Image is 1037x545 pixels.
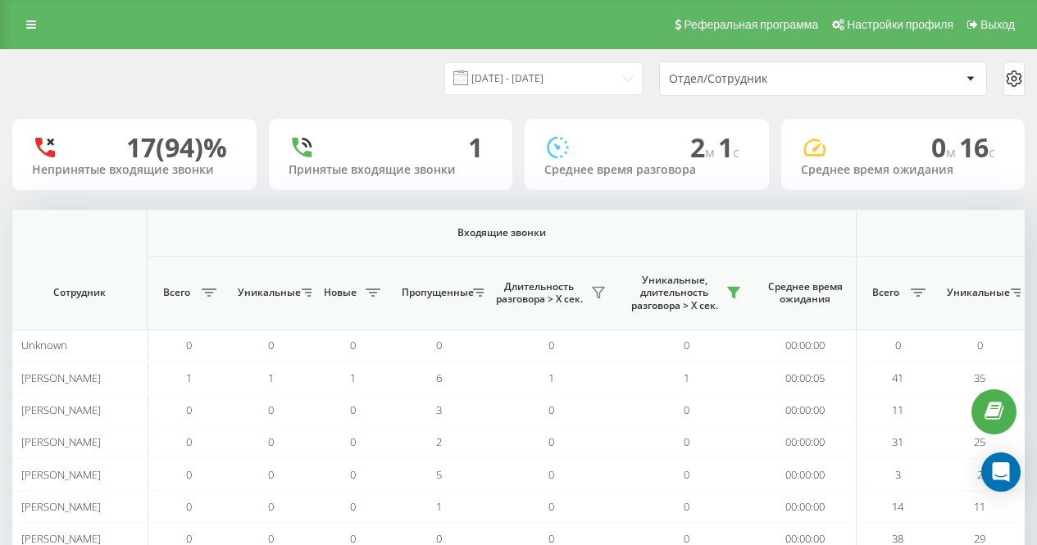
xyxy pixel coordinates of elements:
span: 0 [186,338,192,352]
td: 00:00:00 [754,458,857,490]
span: 0 [684,499,689,514]
span: [PERSON_NAME] [21,434,101,449]
span: Уникальные [947,286,1006,299]
span: 0 [350,499,356,514]
span: 0 [548,434,554,449]
span: 0 [268,402,274,417]
td: 00:00:00 [754,491,857,523]
span: 0 [186,434,192,449]
span: 0 [436,338,442,352]
span: c [733,143,739,161]
span: 0 [684,467,689,482]
span: 0 [350,467,356,482]
span: Среднее время ожидания [766,280,844,306]
span: 0 [186,467,192,482]
span: 14 [892,499,903,514]
div: Open Intercom Messenger [981,452,1021,492]
span: Реферальная программа [684,18,818,31]
span: 0 [268,338,274,352]
span: Unknown [21,338,67,352]
span: Всего [865,286,906,299]
span: м [705,143,718,161]
span: 0 [684,338,689,352]
span: Новые [320,286,361,299]
span: [PERSON_NAME] [21,370,101,385]
span: 0 [186,499,192,514]
span: 1 [684,370,689,385]
span: 41 [892,370,903,385]
span: 0 [931,129,959,165]
span: Настройки профиля [847,18,953,31]
span: 0 [684,402,689,417]
span: 0 [350,434,356,449]
div: Среднее время ожидания [801,163,1006,177]
span: 1 [718,129,739,165]
span: м [946,143,959,161]
span: 0 [895,338,901,352]
div: 17 (94)% [126,132,227,163]
span: 0 [977,338,983,352]
span: 25 [974,434,985,449]
span: 1 [186,370,192,385]
span: 0 [548,402,554,417]
span: Пропущенные [402,286,468,299]
span: 1 [548,370,554,385]
span: [PERSON_NAME] [21,467,101,482]
span: 1 [436,499,442,514]
span: 11 [974,499,985,514]
span: Всего [156,286,197,299]
span: 3 [436,402,442,417]
span: 11 [892,402,903,417]
span: 3 [895,467,901,482]
div: Принятые входящие звонки [289,163,493,177]
td: 00:00:05 [754,361,857,393]
span: 0 [350,402,356,417]
span: 2 [436,434,442,449]
span: 5 [436,467,442,482]
span: c [989,143,995,161]
td: 00:00:00 [754,394,857,426]
span: [PERSON_NAME] [21,499,101,514]
span: 0 [268,434,274,449]
span: 35 [974,370,985,385]
span: 2 [977,467,983,482]
span: 0 [548,338,554,352]
span: Длительность разговора > Х сек. [492,280,586,306]
span: 0 [268,467,274,482]
div: 1 [468,132,483,163]
td: 00:00:00 [754,329,857,361]
span: 0 [350,338,356,352]
span: 6 [436,370,442,385]
td: 00:00:00 [754,426,857,458]
span: 1 [268,370,274,385]
span: [PERSON_NAME] [21,402,101,417]
span: 16 [959,129,995,165]
span: 1 [350,370,356,385]
span: 0 [684,434,689,449]
span: Сотрудник [26,286,133,299]
span: 0 [548,467,554,482]
span: Уникальные [238,286,297,299]
span: 0 [548,499,554,514]
span: 31 [892,434,903,449]
span: Уникальные, длительность разговора > Х сек. [627,274,721,312]
div: Непринятые входящие звонки [32,163,237,177]
div: Среднее время разговора [544,163,749,177]
span: 0 [186,402,192,417]
span: Выход [980,18,1015,31]
span: 2 [690,129,718,165]
span: 0 [268,499,274,514]
span: Входящие звонки [190,226,813,239]
div: Отдел/Сотрудник [669,72,865,86]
